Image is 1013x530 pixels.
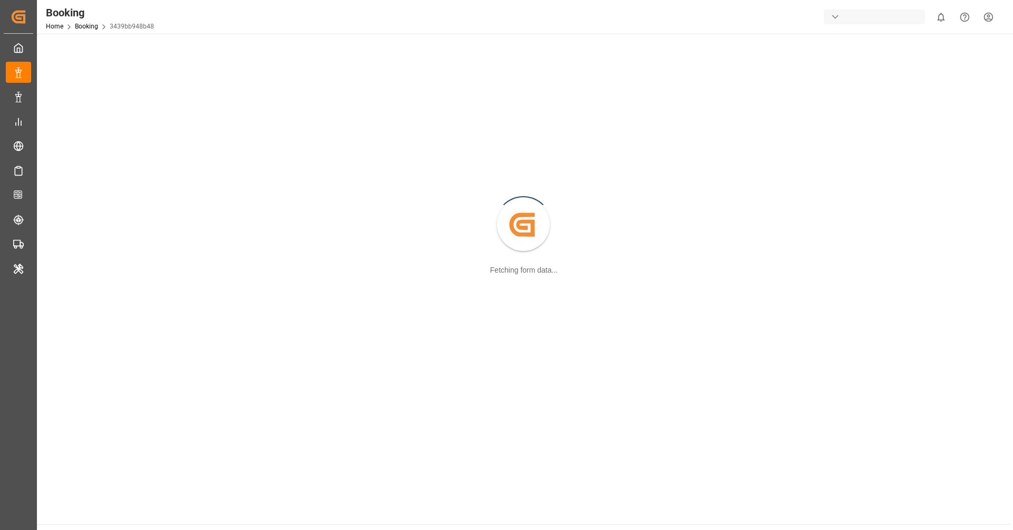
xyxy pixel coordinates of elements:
[46,23,63,30] a: Home
[46,5,154,21] div: Booking
[929,5,953,29] button: show 0 new notifications
[75,23,98,30] a: Booking
[490,265,558,276] div: Fetching form data...
[953,5,977,29] button: Help Center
